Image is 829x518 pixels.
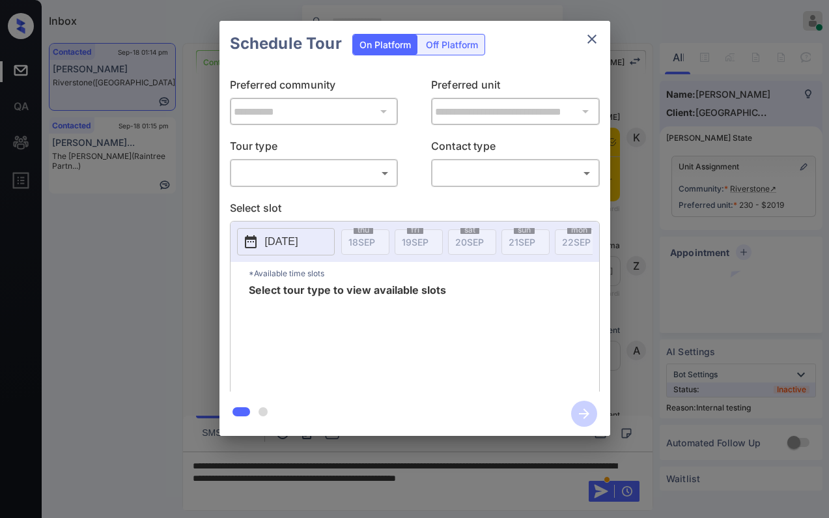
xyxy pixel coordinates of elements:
p: Select slot [230,200,600,221]
p: Preferred community [230,77,399,98]
p: [DATE] [265,234,298,250]
button: [DATE] [237,228,335,255]
h2: Schedule Tour [219,21,352,66]
div: On Platform [353,35,417,55]
span: Select tour type to view available slots [249,285,446,389]
p: Contact type [431,138,600,159]
p: *Available time slots [249,262,599,285]
button: close [579,26,605,52]
p: Tour type [230,138,399,159]
p: Preferred unit [431,77,600,98]
div: Off Platform [419,35,485,55]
